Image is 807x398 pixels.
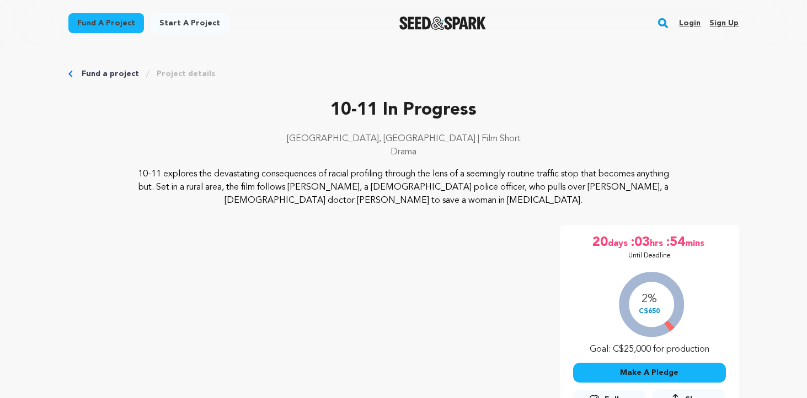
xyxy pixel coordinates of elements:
a: Project details [157,68,215,79]
p: Drama [68,146,739,159]
a: Login [679,14,701,32]
p: [GEOGRAPHIC_DATA], [GEOGRAPHIC_DATA] | Film Short [68,132,739,146]
img: Seed&Spark Logo Dark Mode [399,17,486,30]
a: Fund a project [68,13,144,33]
p: Until Deadline [628,251,671,260]
a: Sign up [709,14,739,32]
span: 20 [592,234,608,251]
span: :03 [630,234,650,251]
span: hrs [650,234,665,251]
a: Fund a project [82,68,139,79]
p: 10-11 explores the devastating consequences of racial profiling through the lens of a seemingly r... [135,168,672,207]
a: Seed&Spark Homepage [399,17,486,30]
div: Breadcrumb [68,68,739,79]
p: 10-11 In Progress [68,97,739,123]
span: days [608,234,630,251]
a: Start a project [151,13,229,33]
button: Make A Pledge [573,363,726,383]
span: mins [685,234,707,251]
span: :54 [665,234,685,251]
